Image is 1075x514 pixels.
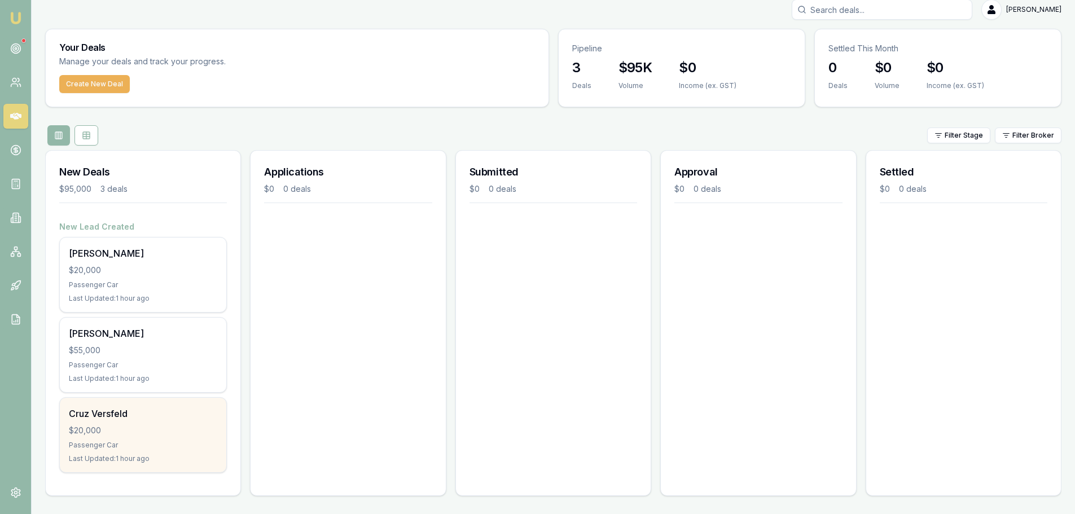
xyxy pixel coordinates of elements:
div: 3 deals [100,183,128,195]
span: Filter Broker [1012,131,1054,140]
img: emu-icon-u.png [9,11,23,25]
div: Deals [572,81,591,90]
h3: $0 [679,59,736,77]
h3: Approval [674,164,842,180]
div: [PERSON_NAME] [69,247,217,260]
div: Deals [828,81,848,90]
h3: $95K [618,59,652,77]
p: Pipeline [572,43,791,54]
div: Volume [618,81,652,90]
div: Last Updated: 1 hour ago [69,294,217,303]
span: [PERSON_NAME] [1006,5,1061,14]
h3: $0 [875,59,900,77]
button: Filter Stage [927,128,990,143]
div: 0 deals [283,183,311,195]
h3: Your Deals [59,43,535,52]
div: $20,000 [69,265,217,276]
div: Passenger Car [69,280,217,289]
div: Income (ex. GST) [679,81,736,90]
div: $0 [674,183,685,195]
span: Filter Stage [945,131,983,140]
div: Passenger Car [69,361,217,370]
h4: New Lead Created [59,221,227,232]
div: 0 deals [899,183,927,195]
h3: Submitted [470,164,637,180]
div: $0 [264,183,274,195]
div: Cruz Versfeld [69,407,217,420]
h3: $0 [927,59,984,77]
div: Volume [875,81,900,90]
button: Filter Broker [995,128,1061,143]
h3: Settled [880,164,1047,180]
h3: New Deals [59,164,227,180]
div: $20,000 [69,425,217,436]
div: Last Updated: 1 hour ago [69,374,217,383]
div: Last Updated: 1 hour ago [69,454,217,463]
p: Settled This Month [828,43,1047,54]
div: Passenger Car [69,441,217,450]
div: $0 [470,183,480,195]
div: $95,000 [59,183,91,195]
p: Manage your deals and track your progress. [59,55,348,68]
div: $55,000 [69,345,217,356]
button: Create New Deal [59,75,130,93]
div: $0 [880,183,890,195]
div: 0 deals [489,183,516,195]
h3: 0 [828,59,848,77]
h3: Applications [264,164,432,180]
div: 0 deals [694,183,721,195]
div: [PERSON_NAME] [69,327,217,340]
div: Income (ex. GST) [927,81,984,90]
h3: 3 [572,59,591,77]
